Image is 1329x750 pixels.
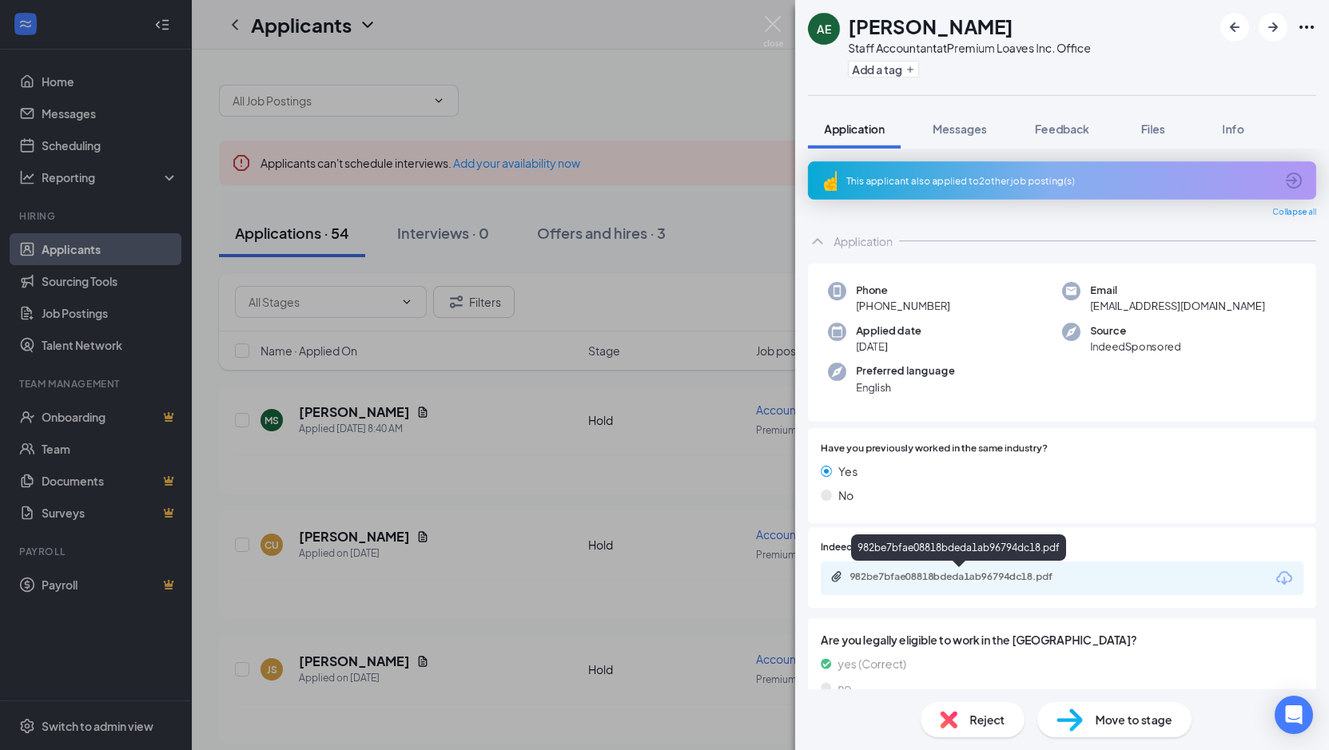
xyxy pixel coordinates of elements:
[1090,339,1181,355] span: IndeedSponsored
[838,679,851,696] span: no
[817,21,831,37] div: AE
[856,298,950,314] span: [PHONE_NUMBER]
[830,570,1089,585] a: Paperclip982be7bfae08818bdeda1ab96794dc18.pdf
[1225,18,1244,37] svg: ArrowLeftNew
[1220,13,1249,42] button: ArrowLeftNew
[1275,696,1313,734] div: Open Intercom Messenger
[905,65,915,74] svg: Plus
[1090,298,1265,314] span: [EMAIL_ADDRESS][DOMAIN_NAME]
[808,232,827,251] svg: ChevronUp
[821,631,1303,649] span: Are you legally eligible to work in the [GEOGRAPHIC_DATA]?
[1223,121,1244,136] span: Info
[821,540,891,555] span: Indeed Resume
[1297,18,1316,37] svg: Ellipses
[856,323,921,339] span: Applied date
[830,570,843,583] svg: Paperclip
[851,534,1066,561] div: 982be7bfae08818bdeda1ab96794dc18.pdf
[1090,323,1181,339] span: Source
[850,570,1073,583] div: 982be7bfae08818bdeda1ab96794dc18.pdf
[1096,711,1172,728] span: Move to stage
[838,462,857,480] span: Yes
[856,379,955,395] span: English
[838,486,854,504] span: No
[856,339,921,355] span: [DATE]
[1275,569,1294,588] svg: Download
[848,40,1091,56] div: Staff Accountant at Premium Loaves Inc. Office
[856,282,950,298] span: Phone
[848,61,919,77] button: PlusAdd a tag
[1284,171,1303,190] svg: ArrowCircle
[1259,13,1287,42] button: ArrowRight
[838,655,906,673] span: yes (Correct)
[1263,18,1283,37] svg: ArrowRight
[933,121,987,136] span: Messages
[970,711,1005,728] span: Reject
[1141,121,1165,136] span: Files
[846,174,1275,188] div: This applicant also applied to 2 other job posting(s)
[1272,206,1316,219] span: Collapse all
[824,121,885,136] span: Application
[834,233,893,249] div: Application
[856,363,955,379] span: Preferred language
[1090,282,1265,298] span: Email
[821,441,1048,456] span: Have you previously worked in the same industry?
[848,13,1013,40] h1: [PERSON_NAME]
[1035,121,1089,136] span: Feedback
